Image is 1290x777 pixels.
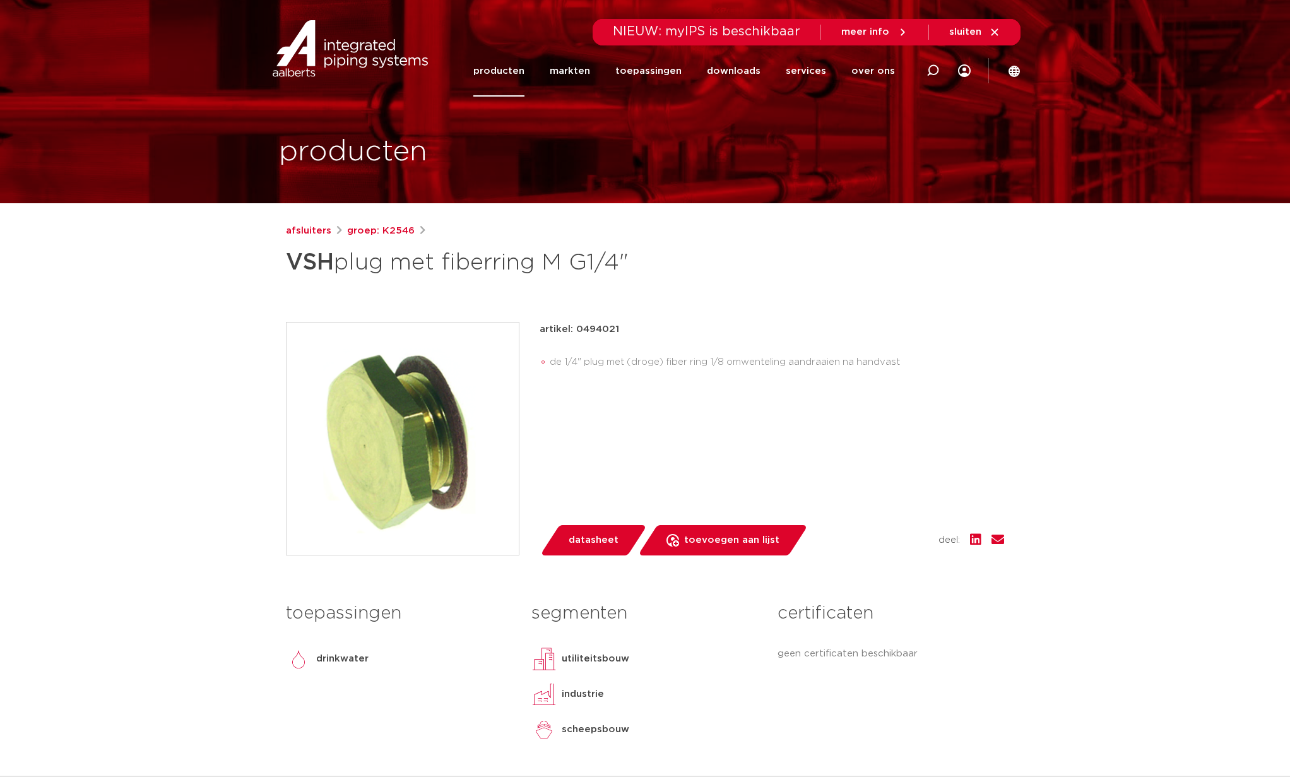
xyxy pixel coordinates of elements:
[531,601,758,626] h3: segmenten
[615,45,682,97] a: toepassingen
[550,45,590,97] a: markten
[531,682,557,707] img: industrie
[286,244,760,282] h1: plug met fiberring M G1/4"
[684,530,779,550] span: toevoegen aan lijst
[778,601,1004,626] h3: certificaten
[613,25,800,38] span: NIEUW: myIPS is beschikbaar
[286,251,334,274] strong: VSH
[473,45,895,97] nav: Menu
[316,651,369,667] p: drinkwater
[287,323,519,555] img: Product Image for VSH plug met fiberring M G1/4"
[550,352,1004,372] li: de 1/4" plug met (droge) fiber ring 1/8 omwenteling aandraaien na handvast
[531,646,557,672] img: utiliteitsbouw
[841,27,889,37] span: meer info
[938,533,960,548] span: deel:
[286,646,311,672] img: drinkwater
[286,223,331,239] a: afsluiters
[286,601,512,626] h3: toepassingen
[531,717,557,742] img: scheepsbouw
[562,687,604,702] p: industrie
[562,651,629,667] p: utiliteitsbouw
[540,322,619,337] p: artikel: 0494021
[562,722,629,737] p: scheepsbouw
[949,27,1000,38] a: sluiten
[841,27,908,38] a: meer info
[778,646,1004,661] p: geen certificaten beschikbaar
[958,45,971,97] div: my IPS
[279,132,427,172] h1: producten
[569,530,618,550] span: datasheet
[949,27,981,37] span: sluiten
[707,45,760,97] a: downloads
[786,45,826,97] a: services
[347,223,415,239] a: groep: K2546
[851,45,895,97] a: over ons
[540,525,647,555] a: datasheet
[473,45,524,97] a: producten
